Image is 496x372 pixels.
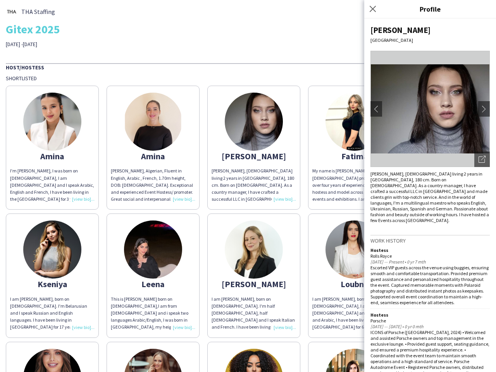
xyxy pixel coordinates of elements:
div: Host/Hostess [6,63,490,71]
span: THA Staffing [21,8,55,15]
img: thumb-5d29bc36-2232-4abb-9ee6-16dc6b8fe785.jpg [225,93,283,151]
img: Crew avatar or photo [370,51,490,167]
div: [GEOGRAPHIC_DATA] [370,37,490,43]
div: [PERSON_NAME], [DEMOGRAPHIC_DATA] living 2 years in [GEOGRAPHIC_DATA], 180 cm. Born on [DEMOGRAPH... [370,171,490,223]
div: [DATE] -[DATE] [6,41,176,48]
img: thumb-67655cc545d31.jpeg [124,220,182,279]
div: I'm [PERSON_NAME], I was born on [DEMOGRAPHIC_DATA], I am [DEMOGRAPHIC_DATA] and I speak Arabic, ... [10,167,95,203]
div: Escorted VIP guests across the venue using buggies, ensuring smooth and comfortable transportatio... [370,265,490,305]
img: thumb-68a42ce4d990e.jpeg [225,220,283,279]
div: Fatima [312,153,397,160]
div: [PERSON_NAME], Algerian, Fluent in English, Arabic , French, 1.70m height, DOB: [DEMOGRAPHIC_DATA... [111,167,195,203]
img: thumb-6838230878edc.jpeg [325,93,384,151]
img: thumb-71178b0f-fcd9-4816-bdcf-ac2b84812377.jpg [325,220,384,279]
div: My name is [PERSON_NAME], and I am an [DEMOGRAPHIC_DATA] professional with over four years of exp... [312,167,397,203]
div: [DATE] — Present • 0 yr 7 mth [370,259,490,265]
div: [PERSON_NAME] [370,25,490,35]
div: [PERSON_NAME], [DEMOGRAPHIC_DATA] living 2 years in [GEOGRAPHIC_DATA], 180 cm. Born on [DEMOGRAPH... [212,167,296,203]
div: [DATE] — [DATE] • 0 yr 0 mth [370,324,490,329]
div: Kseniya [10,281,95,288]
div: Leena [111,281,195,288]
div: I am [PERSON_NAME], born on [DEMOGRAPHIC_DATA]. I'm half [DEMOGRAPHIC_DATA], half [DEMOGRAPHIC_DA... [212,296,296,331]
div: Loubna [312,281,397,288]
div: [PERSON_NAME] [212,153,296,160]
h3: Work history [370,237,490,244]
div: [PERSON_NAME] [212,281,296,288]
div: Hostess [370,247,490,253]
div: Rolls Royce [370,253,490,259]
img: thumb-998bb837-a3b0-4800-8ffe-ef1354ed9763.jpg [124,93,182,151]
span: I am [PERSON_NAME], born on [DEMOGRAPHIC_DATA]. I'm Belarusian and I speak Russian and English la... [10,296,92,337]
img: thumb-673089e2c10a6.png [23,93,81,151]
img: thumb-6137c2e20776d.jpeg [23,220,81,279]
div: Gitex 2025 [6,23,490,35]
div: Amina [10,153,95,160]
div: I am [PERSON_NAME], born on [DEMOGRAPHIC_DATA], I am [DEMOGRAPHIC_DATA] and I speak English and A... [312,296,397,331]
div: This is [PERSON_NAME] born on [DEMOGRAPHIC_DATA],I am from [DEMOGRAPHIC_DATA] and i speak two lan... [111,296,195,331]
div: Open photos pop-in [474,152,490,167]
div: Amina [111,153,195,160]
h3: Profile [364,4,496,14]
div: Hostess [370,312,490,318]
div: Shortlisted [6,75,490,82]
div: Porsche [370,318,490,324]
img: thumb-0b1c4840-441c-4cf7-bc0f-fa59e8b685e2..jpg [6,6,17,17]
